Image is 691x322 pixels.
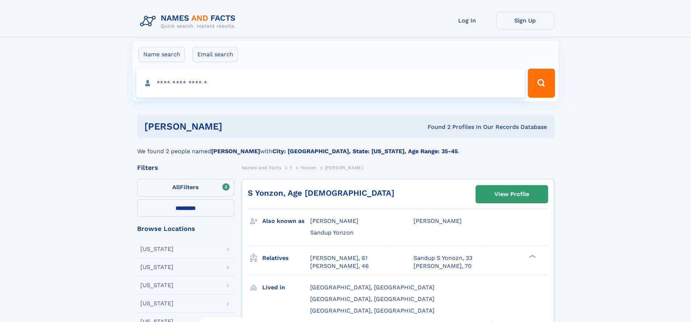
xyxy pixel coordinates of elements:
[242,163,281,172] a: Names and Facts
[289,165,292,170] span: Y
[414,262,472,270] a: [PERSON_NAME], 70
[140,264,173,270] div: [US_STATE]
[137,179,234,196] label: Filters
[144,122,325,131] h1: [PERSON_NAME]
[414,217,462,224] span: [PERSON_NAME]
[300,165,316,170] span: Yonzon
[310,262,369,270] a: [PERSON_NAME], 46
[310,254,367,262] a: [PERSON_NAME], 61
[262,281,310,294] h3: Lived in
[211,148,260,155] b: [PERSON_NAME]
[310,217,358,224] span: [PERSON_NAME]
[137,225,234,232] div: Browse Locations
[140,246,173,252] div: [US_STATE]
[414,254,472,262] a: Sandup S Yonozn, 33
[248,188,394,197] a: S Yonzon, Age [DEMOGRAPHIC_DATA]
[289,163,292,172] a: Y
[310,295,435,302] span: [GEOGRAPHIC_DATA], [GEOGRAPHIC_DATA]
[528,69,555,98] button: Search Button
[527,254,536,258] div: ❯
[310,307,435,314] span: [GEOGRAPHIC_DATA], [GEOGRAPHIC_DATA]
[137,138,554,156] div: We found 2 people named with .
[140,282,173,288] div: [US_STATE]
[300,163,316,172] a: Yonzon
[325,123,547,131] div: Found 2 Profiles In Our Records Database
[438,12,496,29] a: Log In
[172,184,180,191] span: All
[140,301,173,306] div: [US_STATE]
[494,186,529,203] div: View Profile
[137,12,242,31] img: Logo Names and Facts
[310,229,354,236] span: Sandup Yonzon
[137,164,234,171] div: Filters
[325,165,363,170] span: [PERSON_NAME]
[139,47,185,62] label: Name search
[193,47,238,62] label: Email search
[310,284,435,291] span: [GEOGRAPHIC_DATA], [GEOGRAPHIC_DATA]
[496,12,554,29] a: Sign Up
[262,215,310,227] h3: Also known as
[262,252,310,264] h3: Relatives
[272,148,458,155] b: City: [GEOGRAPHIC_DATA], State: [US_STATE], Age Range: 35-45
[476,186,548,203] a: View Profile
[136,69,525,98] input: search input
